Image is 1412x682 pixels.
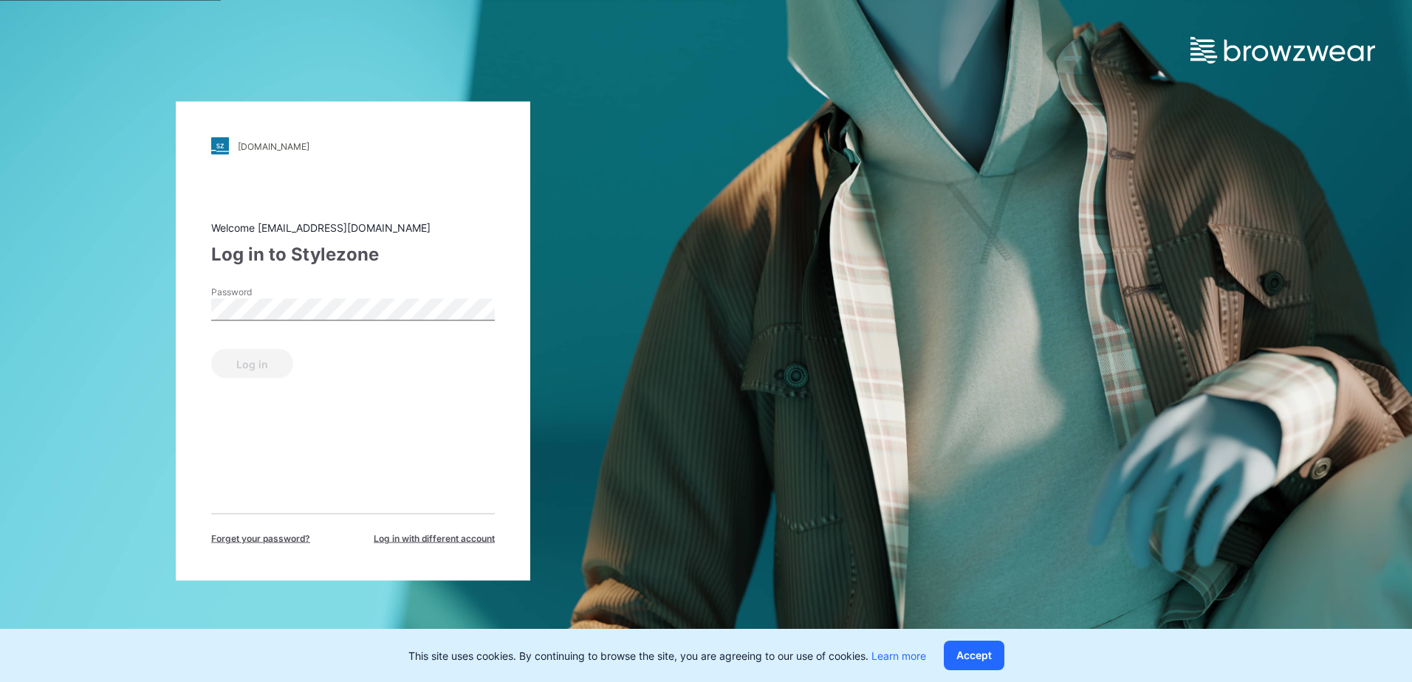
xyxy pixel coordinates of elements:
button: Accept [944,641,1004,670]
img: stylezone-logo.562084cfcfab977791bfbf7441f1a819.svg [211,137,229,155]
p: This site uses cookies. By continuing to browse the site, you are agreeing to our use of cookies. [408,648,926,664]
a: Learn more [871,650,926,662]
span: Forget your password? [211,532,310,545]
span: Log in with different account [374,532,495,545]
div: [DOMAIN_NAME] [238,140,309,151]
div: Log in to Stylezone [211,241,495,268]
a: [DOMAIN_NAME] [211,137,495,155]
label: Password [211,286,315,299]
img: browzwear-logo.e42bd6dac1945053ebaf764b6aa21510.svg [1190,37,1375,63]
div: Welcome [EMAIL_ADDRESS][DOMAIN_NAME] [211,220,495,235]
